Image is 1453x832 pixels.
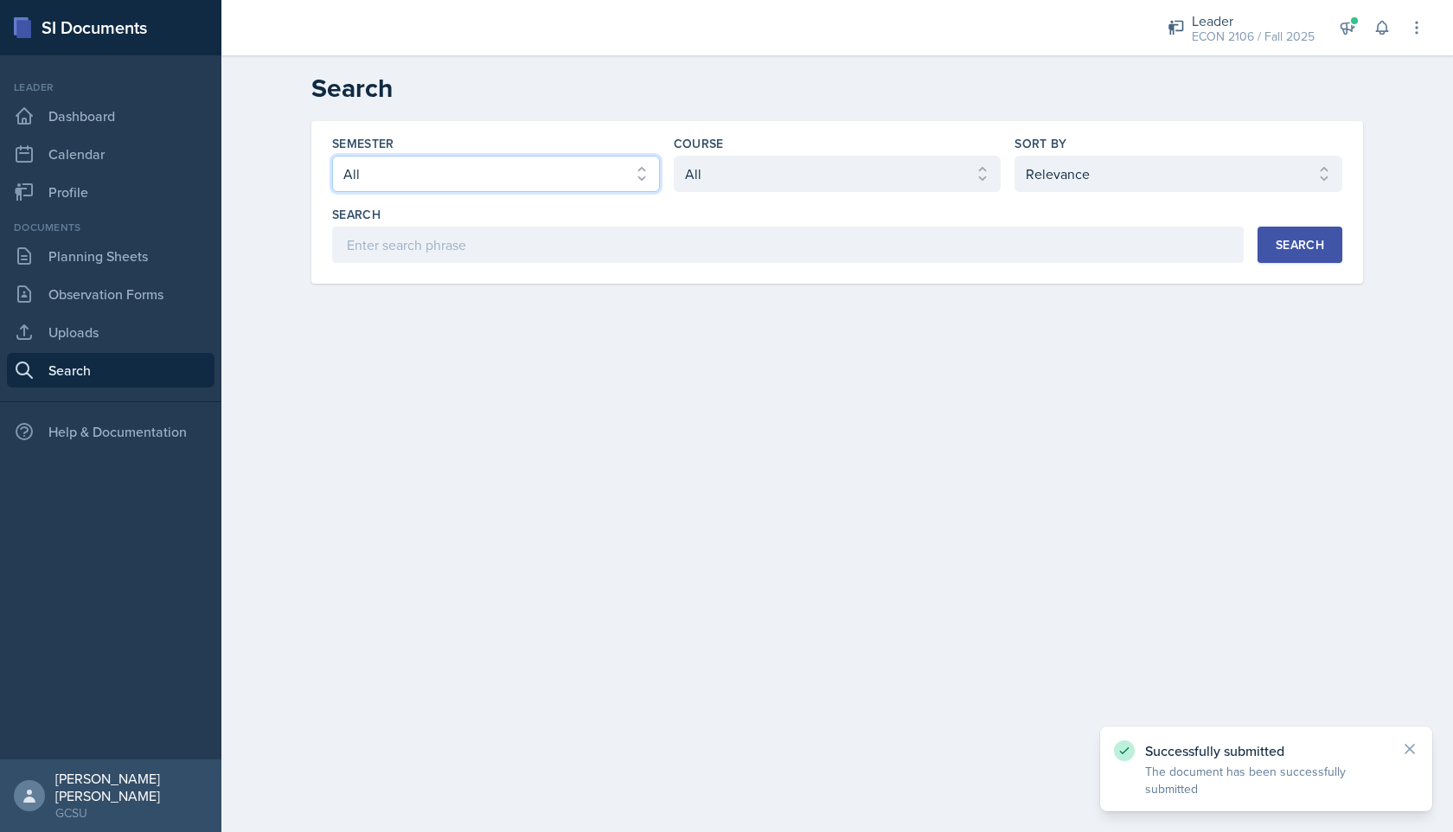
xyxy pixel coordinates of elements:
a: Uploads [7,315,214,349]
a: Planning Sheets [7,239,214,273]
div: Help & Documentation [7,414,214,449]
button: Search [1258,227,1342,263]
a: Calendar [7,137,214,171]
div: GCSU [55,804,208,822]
label: Sort By [1015,135,1066,152]
div: Search [1276,238,1324,252]
label: Search [332,206,381,223]
h2: Search [311,73,1363,104]
input: Enter search phrase [332,227,1244,263]
a: Dashboard [7,99,214,133]
p: The document has been successfully submitted [1145,763,1387,797]
div: ECON 2106 / Fall 2025 [1192,28,1315,46]
div: Documents [7,220,214,235]
div: Leader [7,80,214,95]
div: Leader [1192,10,1315,31]
a: Profile [7,175,214,209]
label: Semester [332,135,394,152]
p: Successfully submitted [1145,742,1387,759]
div: [PERSON_NAME] [PERSON_NAME] [55,770,208,804]
label: Course [674,135,724,152]
a: Search [7,353,214,387]
a: Observation Forms [7,277,214,311]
